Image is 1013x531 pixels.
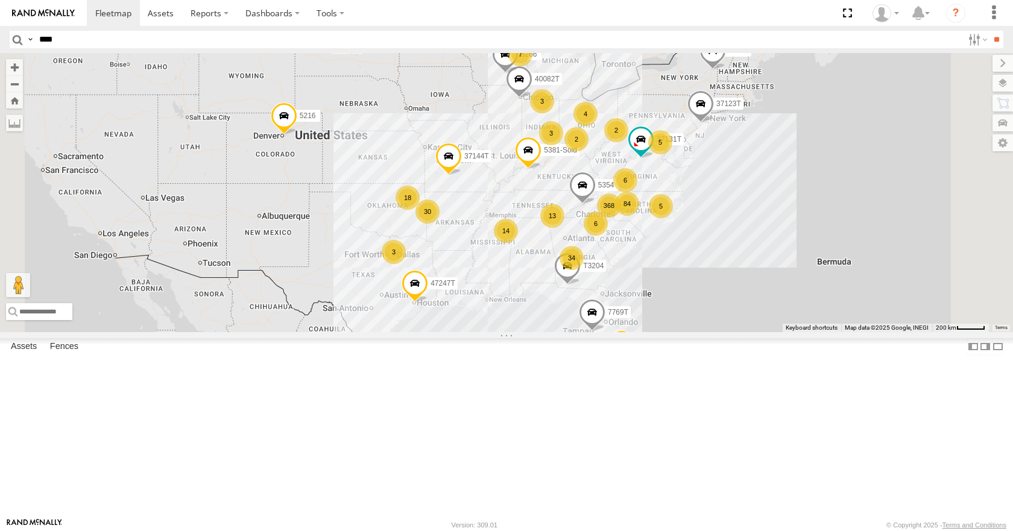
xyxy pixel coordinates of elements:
[992,338,1004,356] label: Hide Summary Table
[12,9,75,17] img: rand-logo.svg
[564,127,589,151] div: 2
[845,324,929,331] span: Map data ©2025 Google, INEGI
[6,75,23,92] button: Zoom out
[415,200,440,224] div: 30
[6,273,30,297] button: Drag Pegman onto the map to open Street View
[608,308,628,316] span: 7769T
[886,521,1006,529] div: © Copyright 2025 -
[494,219,518,243] div: 14
[979,338,991,356] label: Dock Summary Table to the Right
[649,194,673,218] div: 5
[6,92,23,108] button: Zoom Home
[648,130,672,154] div: 5
[604,118,628,142] div: 2
[583,262,604,270] span: T3204
[598,181,614,189] span: 5354
[560,246,584,270] div: 34
[613,168,637,192] div: 6
[6,115,23,131] label: Measure
[464,152,489,160] span: 37144T
[657,135,681,143] span: 37131T
[786,324,838,332] button: Keyboard shortcuts
[992,134,1013,151] label: Map Settings
[540,204,564,228] div: 13
[868,4,903,22] div: Todd Sigmon
[946,4,965,23] i: ?
[25,31,35,48] label: Search Query
[300,112,316,120] span: 5216
[539,121,563,145] div: 3
[382,240,406,264] div: 3
[508,42,532,66] div: 7
[716,99,741,108] span: 37123T
[44,339,84,356] label: Fences
[396,186,420,210] div: 18
[942,521,1006,529] a: Terms and Conditions
[584,212,608,236] div: 6
[6,59,23,75] button: Zoom in
[615,192,639,216] div: 84
[535,75,560,83] span: 40082T
[5,339,43,356] label: Assets
[452,521,497,529] div: Version: 309.01
[521,50,537,58] span: 5266
[964,31,989,48] label: Search Filter Options
[995,325,1008,330] a: Terms (opens in new tab)
[932,324,989,332] button: Map Scale: 200 km per 44 pixels
[544,146,577,155] span: 5381-Sold
[530,89,554,113] div: 3
[597,193,621,218] div: 368
[7,519,62,531] a: Visit our Website
[967,338,979,356] label: Dock Summary Table to the Left
[936,324,956,331] span: 200 km
[573,102,598,126] div: 4
[431,280,455,288] span: 47247T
